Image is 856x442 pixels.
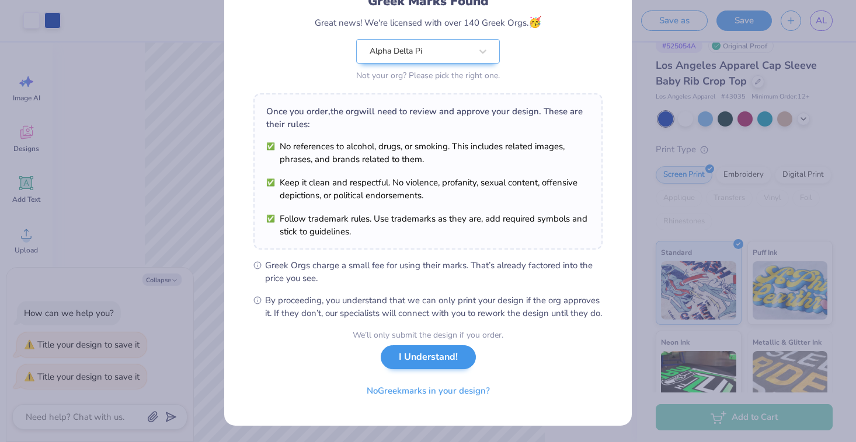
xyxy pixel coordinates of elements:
li: No references to alcohol, drugs, or smoking. This includes related images, phrases, and brands re... [266,140,590,166]
div: Great news! We're licensed with over 140 Greek Orgs. [315,15,541,30]
li: Follow trademark rules. Use trademarks as they are, add required symbols and stick to guidelines. [266,212,590,238]
div: Not your org? Please pick the right one. [356,69,500,82]
span: Greek Orgs charge a small fee for using their marks. That’s already factored into the price you see. [265,259,603,285]
li: Keep it clean and respectful. No violence, profanity, sexual content, offensive depictions, or po... [266,176,590,202]
span: By proceeding, you understand that we can only print your design if the org approves it. If they ... [265,294,603,320]
div: Once you order, the org will need to review and approve your design. These are their rules: [266,105,590,131]
div: We’ll only submit the design if you order. [353,329,503,341]
span: 🥳 [528,15,541,29]
button: I Understand! [381,345,476,369]
button: NoGreekmarks in your design? [357,379,500,403]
